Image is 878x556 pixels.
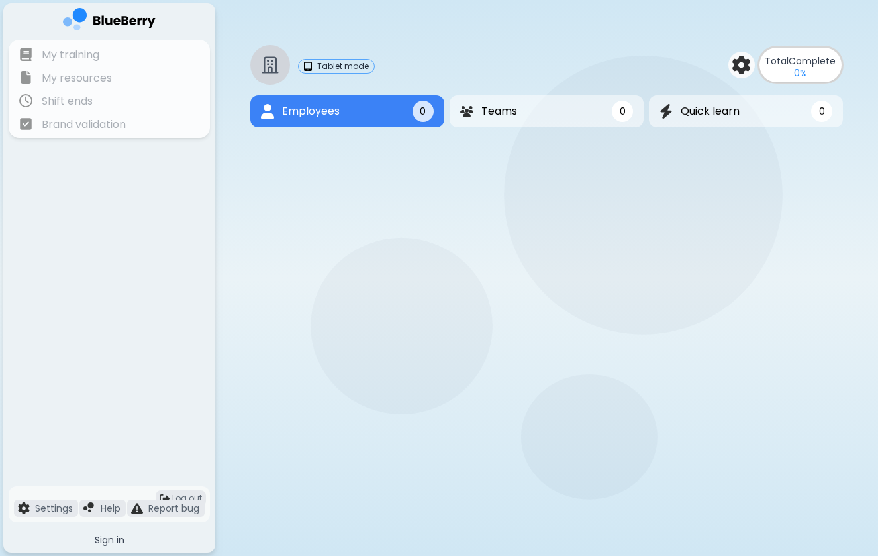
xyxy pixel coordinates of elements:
img: file icon [19,48,32,61]
span: 0 [819,105,825,117]
p: Shift ends [42,93,93,109]
img: tablet [304,62,312,71]
p: Help [101,502,121,514]
button: Sign in [9,528,210,553]
button: EmployeesEmployees0 [250,95,444,127]
button: Quick learnQuick learn0 [649,95,843,127]
span: Teams [481,103,517,119]
a: tabletTablet mode [298,59,375,74]
img: settings [732,56,751,74]
p: My resources [42,70,112,86]
img: Teams [460,106,473,117]
p: My training [42,47,99,63]
span: Log out [172,493,202,504]
img: file icon [83,502,95,514]
span: 0 [420,105,426,117]
img: file icon [19,71,32,84]
span: Employees [282,103,340,119]
p: Brand validation [42,117,126,133]
img: logout [160,494,170,504]
img: Quick learn [659,104,673,119]
span: 0 [620,105,626,117]
img: company logo [63,8,156,35]
p: Tablet mode [317,61,369,72]
p: Report bug [148,502,199,514]
span: Sign in [95,534,124,546]
button: TeamsTeams0 [450,95,644,127]
img: file icon [18,502,30,514]
img: file icon [19,94,32,107]
span: Quick learn [681,103,740,119]
p: Settings [35,502,73,514]
span: Total [765,54,789,68]
img: file icon [19,117,32,131]
p: 0 % [794,67,807,79]
img: file icon [131,502,143,514]
img: Employees [261,104,274,119]
p: Complete [765,55,836,67]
